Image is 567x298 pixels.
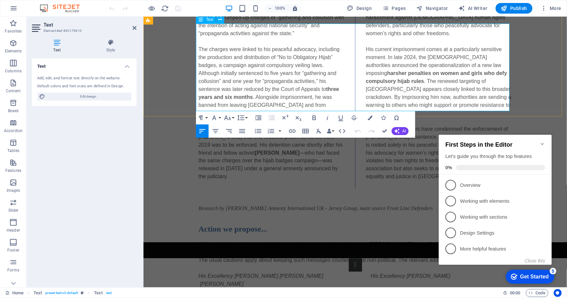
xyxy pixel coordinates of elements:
[3,84,116,100] li: Working with sections
[321,111,334,124] button: Italic (Ctrl+I)
[348,111,360,124] button: Strikethrough
[24,72,104,79] p: Working with elements
[252,124,264,138] button: Unordered List
[114,142,120,149] div: 5
[554,289,562,297] button: Usercentrics
[24,104,104,111] p: Design Settings
[32,39,85,53] h4: Text
[313,124,325,138] button: Clear Formatting
[236,124,248,138] button: Align Justify
[510,289,520,297] span: 00 00
[365,124,378,138] button: Redo (Ctrl+Shift+Z)
[55,257,332,270] em: His Excellency [PERSON_NAME] [PERSON_NAME] His Excellency [PERSON_NAME] [PERSON_NAME]
[265,111,278,124] button: Decrease Indent
[3,52,116,68] li: Overview
[37,76,131,81] div: Add, edit, and format text directly on the website.
[414,3,451,14] button: Navigator
[347,5,372,12] span: Design
[24,88,104,95] p: Working with sections
[402,129,406,133] span: AI
[223,111,235,124] button: Font Size
[70,144,118,158] div: Get Started 5 items remaining, 0% complete
[378,124,391,138] button: Confirm (Ctrl+⏎)
[5,68,22,74] p: Columns
[277,124,283,138] button: Ordered List
[9,39,20,45] span: 0%
[7,148,19,153] p: Tables
[515,290,516,295] span: :
[334,111,347,124] button: Underline (Ctrl+U)
[209,111,222,124] button: Font Family
[336,124,348,138] button: HTML
[265,4,288,12] button: 100%
[24,56,104,63] p: Overview
[380,3,408,14] button: Pages
[299,124,312,138] button: Insert Table
[344,3,375,14] button: Design
[9,28,109,35] div: Let's guide you through the top features
[364,111,376,124] button: Colors
[459,5,488,12] span: AI Writer
[236,111,248,124] button: Line Height
[279,111,291,124] button: Superscript
[38,4,88,12] img: Editor Logo
[6,88,21,94] p: Content
[286,124,299,138] button: Insert Link
[390,111,403,124] button: Special Characters
[223,124,235,138] button: Align Right
[501,5,527,12] span: Publish
[292,111,305,124] button: Subscript
[89,133,109,138] button: Close this
[5,48,22,54] p: Elements
[377,111,390,124] button: Icons
[37,84,131,89] div: Default colors and font sizes are defined in Design.
[252,111,265,124] button: Increase Indent
[7,228,20,233] p: Header
[5,289,24,297] a: Click to cancel selection. Double-click to open Pages
[5,168,21,173] p: Features
[84,148,113,154] div: Get Started
[352,124,364,138] button: Undo (Ctrl+Z)
[47,93,129,101] span: Edit design
[326,124,335,138] button: Data Bindings
[7,188,20,193] p: Images
[496,3,532,14] button: Publish
[81,291,84,295] i: This element is a customizable preset
[5,29,22,34] p: Favorites
[392,127,409,135] button: AI
[8,108,19,113] p: Boxes
[417,5,448,12] span: Navigator
[34,289,112,297] nav: breadcrumb
[148,4,156,12] button: Click here to leave preview mode and continue editing
[7,248,19,253] p: Footer
[265,124,277,138] button: Ordered List
[85,39,137,53] h4: Style
[196,124,209,138] button: Align Left
[503,289,520,297] h6: Session time
[24,120,104,127] p: More helpful features
[94,289,102,297] span: Click to select. Double-click to edit
[3,115,116,131] li: More helpful features
[9,16,109,23] h2: First Steps in the Editor
[44,22,137,28] h2: Text
[308,111,321,124] button: Bold (Ctrl+B)
[3,100,116,115] li: Design Settings
[8,208,19,213] p: Slider
[34,289,42,297] span: Click to select. Double-click to edit
[196,111,209,124] button: Paragraph Format
[275,4,285,12] h6: 100%
[538,3,564,14] button: More
[32,58,137,70] h4: Text
[55,225,366,247] span: With your help we intend to write the usual postcards, and send some to [PERSON_NAME] himself, ra...
[209,124,222,138] button: Align Center
[206,18,213,22] span: Text
[105,289,112,297] span: . text
[4,128,23,133] p: Accordion
[526,289,548,297] button: Code
[3,68,116,84] li: Working with elements
[292,5,298,11] i: On resize automatically adjust zoom level to fit chosen device.
[44,28,123,34] h3: Element #ed-892179810
[344,3,375,14] div: Design (Ctrl+Alt+Y)
[161,5,169,12] i: Reload page
[45,289,78,297] span: . preset-text-v2-default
